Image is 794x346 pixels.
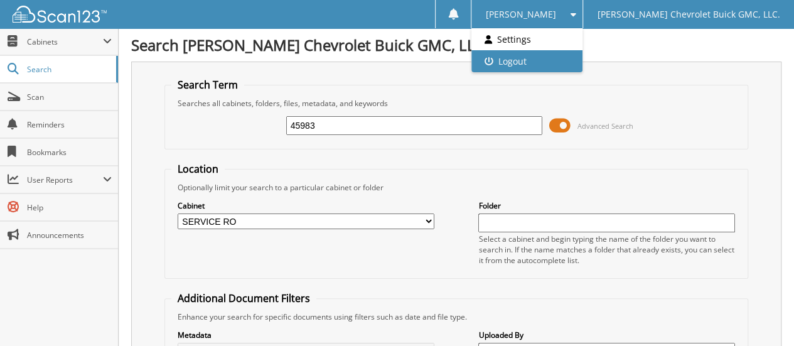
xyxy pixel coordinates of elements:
[478,200,735,211] label: Folder
[27,119,112,130] span: Reminders
[577,121,633,131] span: Advanced Search
[171,98,741,109] div: Searches all cabinets, folders, files, metadata, and keywords
[27,147,112,158] span: Bookmarks
[478,234,735,266] div: Select a cabinet and begin typing the name of the folder you want to search in. If the name match...
[178,330,434,340] label: Metadata
[27,230,112,241] span: Announcements
[178,200,434,211] label: Cabinet
[471,28,582,50] a: Settings
[27,202,112,213] span: Help
[471,50,582,72] a: Logout
[731,286,794,346] iframe: Chat Widget
[13,6,107,23] img: scan123-logo-white.svg
[171,78,244,92] legend: Search Term
[27,92,112,102] span: Scan
[597,11,780,18] span: [PERSON_NAME] Chevrolet Buick GMC, LLC.
[171,291,316,305] legend: Additional Document Filters
[27,36,103,47] span: Cabinets
[27,175,103,185] span: User Reports
[131,35,781,55] h1: Search [PERSON_NAME] Chevrolet Buick GMC, LLC.
[478,330,735,340] label: Uploaded By
[27,64,110,75] span: Search
[171,182,741,193] div: Optionally limit your search to a particular cabinet or folder
[171,162,225,176] legend: Location
[486,11,556,18] span: [PERSON_NAME]
[171,311,741,322] div: Enhance your search for specific documents using filters such as date and file type.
